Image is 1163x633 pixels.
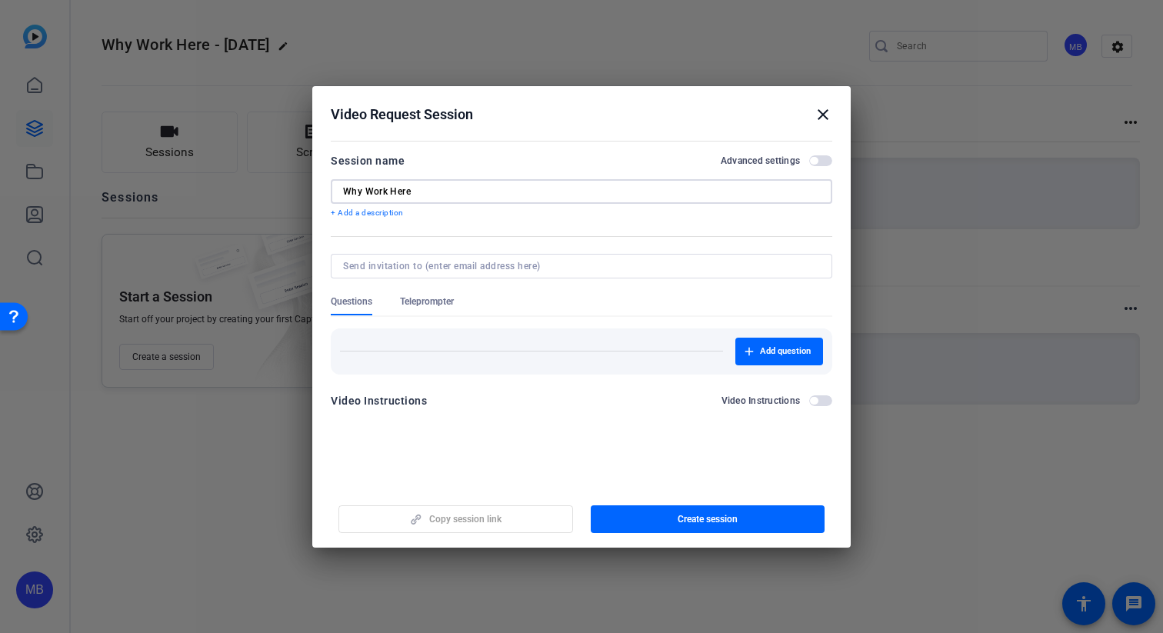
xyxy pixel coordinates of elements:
h2: Video Instructions [721,395,801,407]
button: Add question [735,338,823,365]
span: Teleprompter [400,295,454,308]
span: Add question [760,345,811,358]
input: Send invitation to (enter email address here) [343,260,814,272]
mat-icon: close [814,105,832,124]
div: Video Request Session [331,105,832,124]
h2: Advanced settings [721,155,800,167]
span: Create session [678,513,738,525]
div: Session name [331,152,405,170]
div: Video Instructions [331,391,427,410]
input: Enter Session Name [343,185,820,198]
button: Create session [591,505,825,533]
p: + Add a description [331,207,832,219]
span: Questions [331,295,372,308]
